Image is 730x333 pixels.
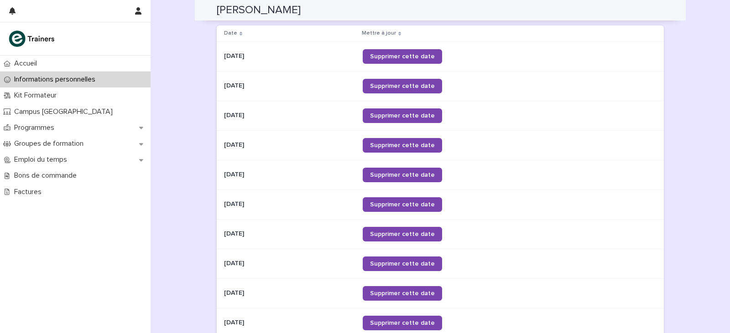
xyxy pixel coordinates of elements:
[10,75,103,84] p: Informations personnelles
[363,138,442,153] a: Supprimer cette date
[10,108,120,116] p: Campus [GEOGRAPHIC_DATA]
[217,190,664,219] tr: [DATE][DATE] Supprimer cette date
[217,41,664,71] tr: [DATE][DATE] Supprimer cette date
[370,172,435,178] span: Supprimer cette date
[224,228,246,238] p: [DATE]
[370,142,435,149] span: Supprimer cette date
[10,188,49,196] p: Factures
[370,231,435,237] span: Supprimer cette date
[370,83,435,89] span: Supprimer cette date
[370,201,435,208] span: Supprimer cette date
[217,130,664,160] tr: [DATE][DATE] Supprimer cette date
[224,110,246,119] p: [DATE]
[224,199,246,208] p: [DATE]
[363,316,442,330] a: Supprimer cette date
[370,113,435,119] span: Supprimer cette date
[363,197,442,212] a: Supprimer cette date
[370,261,435,267] span: Supprimer cette date
[10,139,91,148] p: Groupes de formation
[10,91,64,100] p: Kit Formateur
[217,101,664,130] tr: [DATE][DATE] Supprimer cette date
[363,79,442,93] a: Supprimer cette date
[10,123,62,132] p: Programmes
[224,28,237,38] p: Date
[217,278,664,308] tr: [DATE][DATE] Supprimer cette date
[217,219,664,249] tr: [DATE][DATE] Supprimer cette date
[224,169,246,179] p: [DATE]
[362,28,396,38] p: Mettre à jour
[10,171,84,180] p: Bons de commande
[224,317,246,327] p: [DATE]
[370,290,435,297] span: Supprimer cette date
[363,256,442,271] a: Supprimer cette date
[370,53,435,60] span: Supprimer cette date
[224,258,246,267] p: [DATE]
[363,168,442,182] a: Supprimer cette date
[10,155,74,164] p: Emploi du temps
[217,160,664,190] tr: [DATE][DATE] Supprimer cette date
[217,71,664,101] tr: [DATE][DATE] Supprimer cette date
[224,51,246,60] p: [DATE]
[217,4,301,17] h2: [PERSON_NAME]
[224,80,246,90] p: [DATE]
[224,139,246,149] p: [DATE]
[224,287,246,297] p: [DATE]
[217,249,664,278] tr: [DATE][DATE] Supprimer cette date
[10,59,44,68] p: Accueil
[363,108,442,123] a: Supprimer cette date
[370,320,435,326] span: Supprimer cette date
[363,49,442,64] a: Supprimer cette date
[7,30,57,48] img: K0CqGN7SDeD6s4JG8KQk
[363,286,442,301] a: Supprimer cette date
[363,227,442,241] a: Supprimer cette date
